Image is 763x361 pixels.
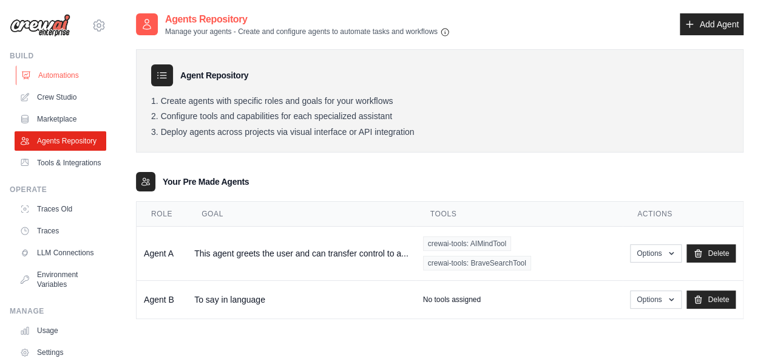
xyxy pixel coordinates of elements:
div: Manage [10,306,106,316]
a: Marketplace [15,109,106,129]
a: Delete [687,291,736,309]
th: Actions [623,202,743,227]
a: Automations [16,66,107,85]
a: Agents Repository [15,131,106,151]
p: Manage your agents - Create and configure agents to automate tasks and workflows [165,27,450,37]
li: Configure tools and capabilities for each specialized assistant [151,111,728,122]
button: Options [630,291,682,309]
a: Crew Studio [15,88,106,107]
li: Create agents with specific roles and goals for your workflows [151,96,728,107]
span: crewai-tools: AIMindTool [423,236,511,251]
h3: Your Pre Made Agents [163,176,249,188]
a: Environment Variables [15,265,106,294]
a: Traces [15,221,106,241]
button: Options [630,244,682,263]
a: Usage [15,321,106,340]
a: LLM Connections [15,243,106,263]
th: Role [137,202,187,227]
th: Goal [187,202,416,227]
h2: Agents Repository [165,12,450,27]
div: Build [10,51,106,61]
p: No tools assigned [423,295,481,304]
td: This agent greets the user and can transfer control to a... [187,227,416,281]
h3: Agent Repository [180,69,248,81]
a: Add Agent [680,13,744,35]
td: Agent B [137,281,187,319]
td: Agent A [137,227,187,281]
a: Tools & Integrations [15,153,106,173]
td: To say in language [187,281,416,319]
li: Deploy agents across projects via visual interface or API integration [151,127,728,138]
th: Tools [416,202,623,227]
img: Logo [10,14,70,37]
a: Traces Old [15,199,106,219]
span: crewai-tools: BraveSearchTool [423,256,531,270]
a: Delete [687,244,736,263]
div: Operate [10,185,106,194]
